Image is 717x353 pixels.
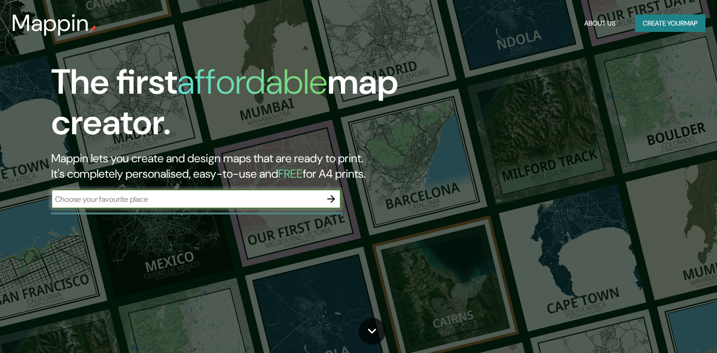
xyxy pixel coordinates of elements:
h5: FREE [278,166,303,181]
h1: The first map creator. [51,62,410,151]
iframe: Help widget launcher [631,315,706,342]
button: Create yourmap [635,14,705,32]
h3: Mappin [12,10,89,37]
button: About Us [580,14,619,32]
h2: Mappin lets you create and design maps that are ready to print. It's completely personalised, eas... [51,151,410,182]
input: Choose your favourite place [51,194,322,205]
h1: affordable [177,59,327,104]
img: mappin-pin [89,25,97,33]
